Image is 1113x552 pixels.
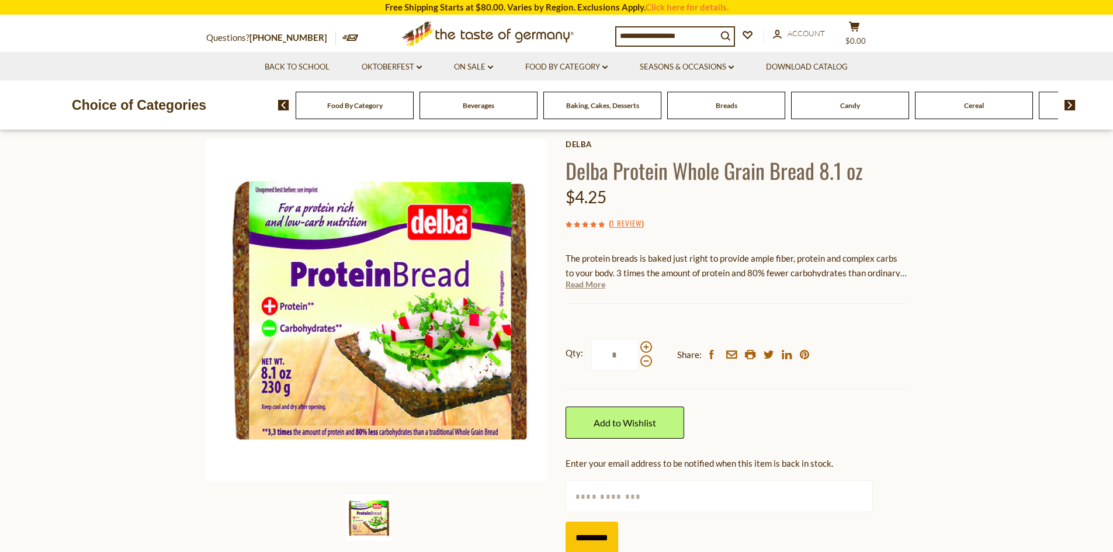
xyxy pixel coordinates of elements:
a: [PHONE_NUMBER] [249,32,327,43]
img: previous arrow [278,100,289,110]
a: Food By Category [327,101,383,110]
a: Read More [566,279,605,290]
p: The protein breads is baked just right to provide ample fiber, protein and complex carbs to your ... [566,251,907,280]
input: Qty: [591,339,639,371]
strong: Qty: [566,346,583,360]
a: Food By Category [525,61,608,74]
span: Share: [677,348,702,362]
a: Baking, Cakes, Desserts [566,101,639,110]
button: $0.00 [837,21,872,50]
a: Add to Wishlist [566,407,684,439]
a: Account [773,27,825,40]
a: Download Catalog [766,61,848,74]
a: Candy [840,101,860,110]
img: Delba Protein Whole Grain Bread 8.1 oz [345,495,392,541]
a: Click here for details. [646,2,729,12]
a: Back to School [265,61,330,74]
a: Seasons & Occasions [640,61,734,74]
img: Delba Protein Whole Grain Bread 8.1 oz [206,140,548,481]
span: Account [788,29,825,38]
a: 1 Review [611,217,642,230]
a: Oktoberfest [362,61,422,74]
p: Questions? [206,30,336,46]
span: ( ) [609,217,644,229]
a: Delba [566,140,907,149]
a: Beverages [463,101,494,110]
a: Breads [716,101,737,110]
a: On Sale [454,61,493,74]
span: $4.25 [566,187,606,207]
div: Enter your email address to be notified when this item is back in stock. [566,456,907,471]
h1: Delba Protein Whole Grain Bread 8.1 oz [566,157,907,183]
a: Cereal [964,101,984,110]
img: next arrow [1065,100,1076,110]
span: $0.00 [845,36,866,46]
